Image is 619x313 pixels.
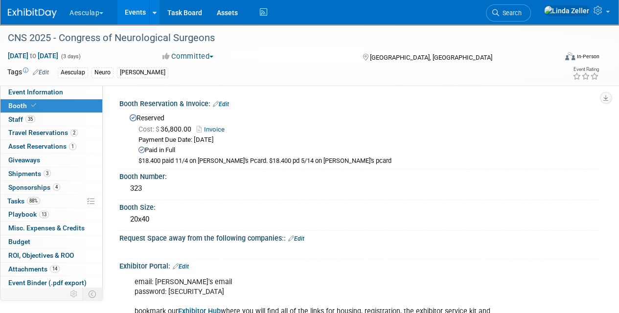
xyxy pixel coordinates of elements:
[127,111,592,166] div: Reserved
[197,126,229,133] a: Invoice
[58,67,88,78] div: Aesculap
[69,143,76,150] span: 1
[8,115,35,123] span: Staff
[0,181,102,194] a: Sponsorships4
[8,238,30,246] span: Budget
[31,103,36,108] i: Booth reservation complete
[513,51,599,66] div: Event Format
[83,288,103,300] td: Toggle Event Tabs
[138,146,592,155] div: Paid in Full
[8,224,85,232] span: Misc. Expenses & Credits
[0,126,102,139] a: Travel Reservations2
[8,210,49,218] span: Playbook
[0,86,102,99] a: Event Information
[25,115,35,123] span: 35
[213,101,229,108] a: Edit
[33,69,49,76] a: Edit
[7,197,40,205] span: Tasks
[0,99,102,112] a: Booth
[173,263,189,270] a: Edit
[8,88,63,96] span: Event Information
[573,67,599,72] div: Event Rating
[486,4,531,22] a: Search
[369,54,492,61] span: [GEOGRAPHIC_DATA], [GEOGRAPHIC_DATA]
[27,197,40,204] span: 88%
[8,129,78,136] span: Travel Reservations
[138,157,592,165] div: $18.400 paid 11/4 on [PERSON_NAME]'s Pcard. $18.400 pd 5/14 on [PERSON_NAME]'s pcard
[0,195,102,208] a: Tasks88%
[8,265,60,273] span: Attachments
[0,208,102,221] a: Playbook13
[0,276,102,290] a: Event Binder (.pdf export)
[138,125,195,133] span: 36,800.00
[119,169,599,181] div: Booth Number:
[0,140,102,153] a: Asset Reservations1
[499,9,522,17] span: Search
[0,263,102,276] a: Attachments14
[0,154,102,167] a: Giveaways
[60,53,81,60] span: (3 days)
[8,279,87,287] span: Event Binder (.pdf export)
[44,170,51,177] span: 3
[117,67,168,78] div: [PERSON_NAME]
[8,251,74,259] span: ROI, Objectives & ROO
[119,96,599,109] div: Booth Reservation & Invoice:
[0,249,102,262] a: ROI, Objectives & ROO
[0,167,102,180] a: Shipments3
[127,212,592,227] div: 20x40
[66,288,83,300] td: Personalize Event Tab Strip
[159,51,217,62] button: Committed
[8,156,40,164] span: Giveaways
[576,53,599,60] div: In-Person
[92,67,114,78] div: Neuro
[50,265,60,272] span: 14
[70,129,78,136] span: 2
[28,52,38,60] span: to
[39,211,49,218] span: 13
[7,67,49,78] td: Tags
[0,235,102,248] a: Budget
[119,231,599,244] div: Request Space away from the following companies::
[119,259,599,271] div: Exhibitor Portal:
[53,183,60,191] span: 4
[0,222,102,235] a: Misc. Expenses & Credits
[8,142,76,150] span: Asset Reservations
[127,181,592,196] div: 323
[7,51,59,60] span: [DATE] [DATE]
[8,102,38,110] span: Booth
[8,183,60,191] span: Sponsorships
[138,125,160,133] span: Cost: $
[0,113,102,126] a: Staff35
[4,29,549,47] div: CNS 2025 - Congress of Neurological Surgeons
[119,200,599,212] div: Booth Size:
[8,8,57,18] img: ExhibitDay
[565,52,575,60] img: Format-Inperson.png
[544,5,590,16] img: Linda Zeller
[8,170,51,178] span: Shipments
[138,135,592,145] div: Payment Due Date: [DATE]
[288,235,304,242] a: Edit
